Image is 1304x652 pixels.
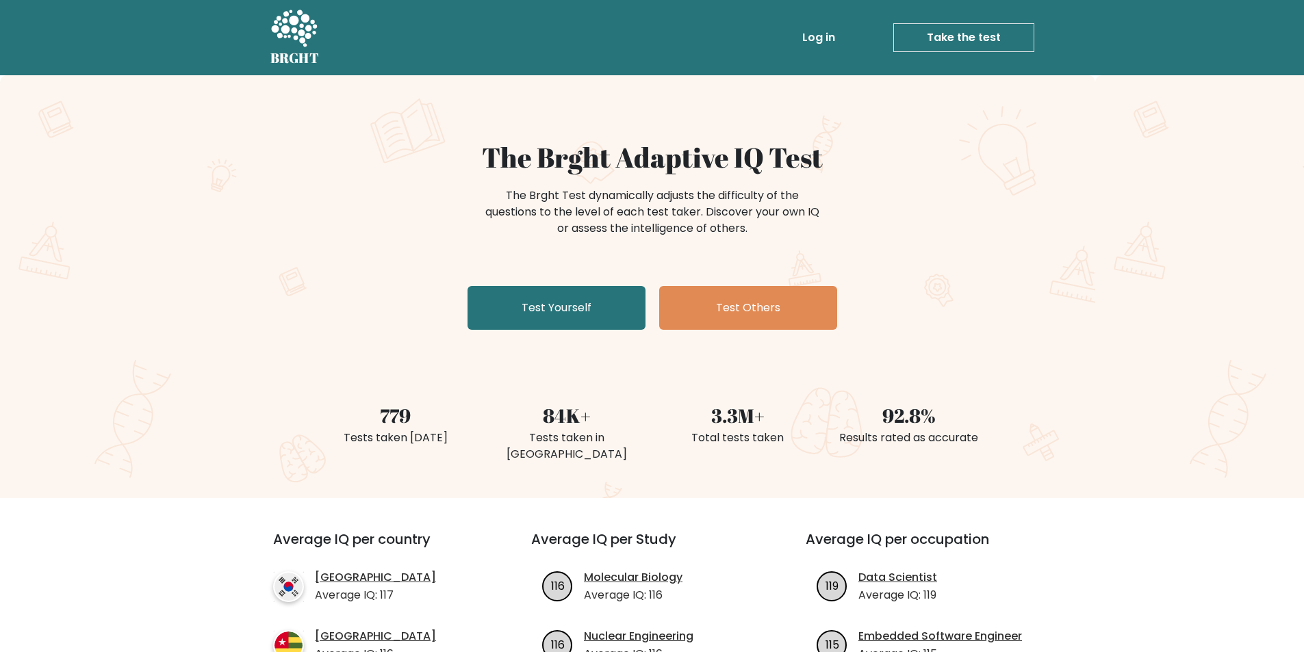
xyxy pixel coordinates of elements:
[489,430,644,462] div: Tests taken in [GEOGRAPHIC_DATA]
[273,531,482,564] h3: Average IQ per country
[661,430,815,446] div: Total tests taken
[832,401,986,430] div: 92.8%
[806,531,1047,564] h3: Average IQ per occupation
[318,141,986,174] h1: The Brght Adaptive IQ Test
[858,587,937,603] p: Average IQ: 119
[659,286,837,330] a: Test Others
[797,24,841,51] a: Log in
[489,401,644,430] div: 84K+
[551,636,565,652] text: 116
[826,577,839,593] text: 119
[318,430,473,446] div: Tests taken [DATE]
[584,569,682,586] a: Molecular Biology
[270,50,320,66] h5: BRGHT
[893,23,1034,52] a: Take the test
[468,286,645,330] a: Test Yourself
[661,401,815,430] div: 3.3M+
[584,587,682,603] p: Average IQ: 116
[826,636,839,652] text: 115
[551,577,565,593] text: 116
[481,187,823,237] div: The Brght Test dynamically adjusts the difficulty of the questions to the level of each test take...
[832,430,986,446] div: Results rated as accurate
[315,569,436,586] a: [GEOGRAPHIC_DATA]
[318,401,473,430] div: 779
[858,569,937,586] a: Data Scientist
[584,628,693,644] a: Nuclear Engineering
[531,531,773,564] h3: Average IQ per Study
[858,628,1022,644] a: Embedded Software Engineer
[273,571,304,602] img: country
[315,587,436,603] p: Average IQ: 117
[270,5,320,70] a: BRGHT
[315,628,436,644] a: [GEOGRAPHIC_DATA]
